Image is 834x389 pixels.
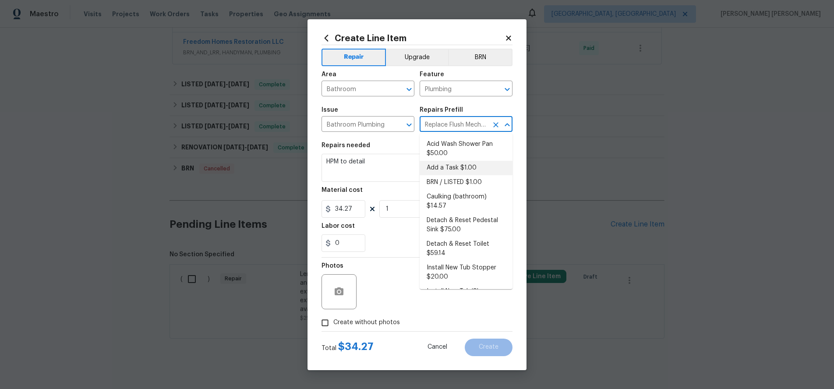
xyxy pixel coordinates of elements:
button: BRN [448,49,512,66]
h5: Feature [420,71,444,78]
button: Repair [322,49,386,66]
h5: Photos [322,263,343,269]
h5: Repairs Prefill [420,107,463,113]
li: Detach & Reset Pedestal Sink $75.00 [420,213,512,237]
span: Create without photos [333,318,400,327]
button: Upgrade [386,49,449,66]
button: Close [501,119,513,131]
h5: Issue [322,107,338,113]
h2: Create Line Item [322,33,505,43]
li: Caulking (bathroom) $14.57 [420,190,512,213]
button: Create [465,339,512,356]
li: Detach & Reset Toilet $59.14 [420,237,512,261]
div: Total [322,342,374,353]
textarea: Remove and replace the toilet flush mechanism with new. Ensure that there are no leaks and that t... [322,154,512,182]
li: Acid Wash Shower Pan $50.00 [420,137,512,161]
span: $ 34.27 [338,341,374,352]
h5: Repairs needed [322,142,370,149]
span: Create [479,344,498,350]
h5: Area [322,71,336,78]
button: Open [403,119,415,131]
li: BRN / LISTED $1.00 [420,175,512,190]
button: Clear [490,119,502,131]
h5: Labor cost [322,223,355,229]
button: Cancel [413,339,461,356]
li: Install New Tub/Shower Door (large) $713.53 [420,284,512,308]
li: Install New Tub Stopper $20.00 [420,261,512,284]
span: Cancel [428,344,447,350]
button: Open [501,83,513,95]
li: Add a Task $1.00 [420,161,512,175]
h5: Material cost [322,187,363,193]
button: Open [403,83,415,95]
